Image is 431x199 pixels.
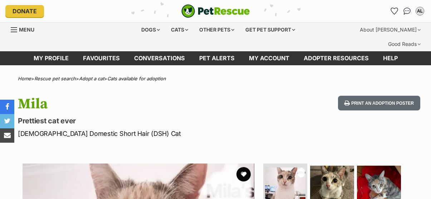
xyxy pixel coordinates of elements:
[355,23,426,37] div: About [PERSON_NAME]
[401,5,413,17] a: Conversations
[240,23,300,37] div: Get pet support
[166,23,193,37] div: Cats
[136,23,165,37] div: Dogs
[18,129,264,138] p: [DEMOGRAPHIC_DATA] Domestic Short Hair (DSH) Cat
[194,23,239,37] div: Other pets
[181,4,250,18] a: PetRescue
[192,51,242,65] a: Pet alerts
[338,96,420,110] button: Print an adoption poster
[388,5,426,17] ul: Account quick links
[414,5,426,17] button: My account
[376,51,405,65] a: Help
[242,51,297,65] a: My account
[5,5,44,17] a: Donate
[18,116,264,126] p: Prettiest cat ever
[416,8,423,15] div: AL
[236,167,251,181] button: favourite
[18,76,31,81] a: Home
[18,96,264,112] h1: Mila
[34,76,76,81] a: Rescue pet search
[107,76,166,81] a: Cats available for adoption
[76,51,127,65] a: Favourites
[403,8,411,15] img: chat-41dd97257d64d25036548639549fe6c8038ab92f7586957e7f3b1b290dea8141.svg
[79,76,104,81] a: Adopt a cat
[388,5,400,17] a: Favourites
[297,51,376,65] a: Adopter resources
[383,37,426,51] div: Good Reads
[11,23,39,35] a: Menu
[127,51,192,65] a: conversations
[181,4,250,18] img: logo-cat-932fe2b9b8326f06289b0f2fb663e598f794de774fb13d1741a6617ecf9a85b4.svg
[26,51,76,65] a: My profile
[19,27,34,33] span: Menu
